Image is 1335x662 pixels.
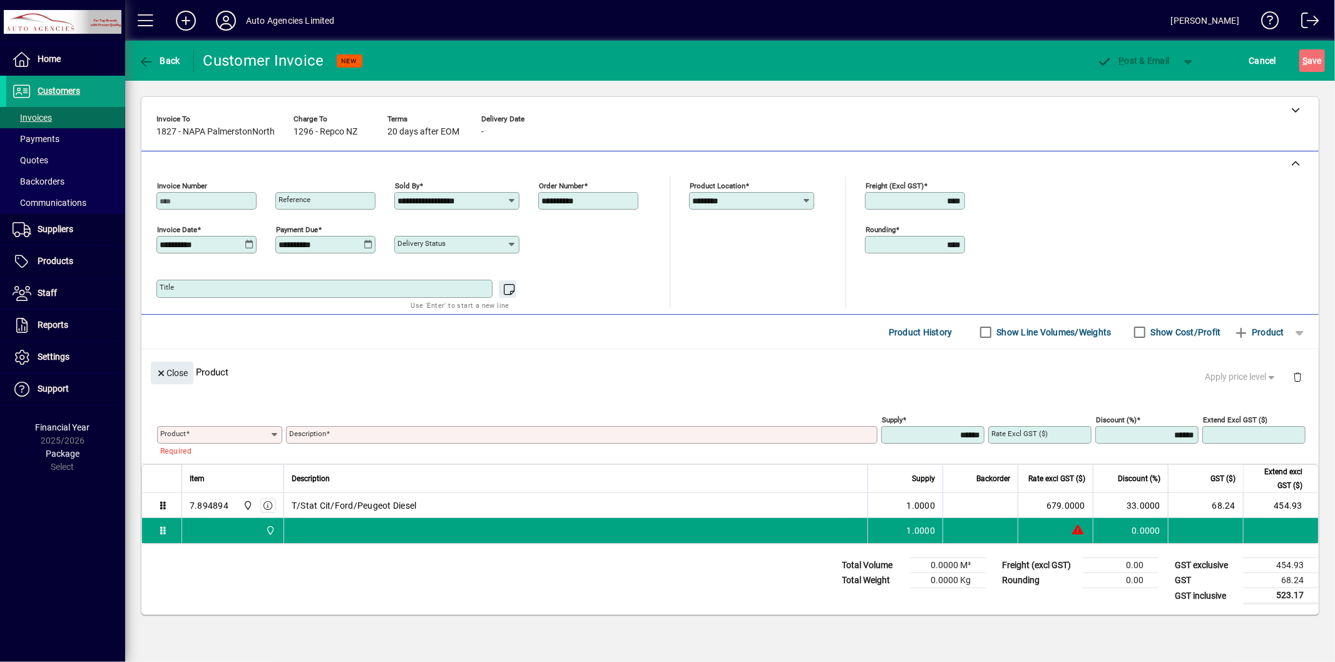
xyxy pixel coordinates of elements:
[38,384,69,394] span: Support
[1292,3,1319,43] a: Logout
[866,225,896,234] mat-label: Rounding
[387,127,459,137] span: 20 days after EOM
[160,283,174,292] mat-label: Title
[395,181,419,190] mat-label: Sold by
[1302,56,1307,66] span: S
[1249,51,1277,71] span: Cancel
[6,374,125,405] a: Support
[1282,371,1312,382] app-page-header-button: Delete
[38,288,57,298] span: Staff
[160,429,186,438] mat-label: Product
[203,51,324,71] div: Customer Invoice
[1251,465,1302,492] span: Extend excl GST ($)
[262,524,277,537] span: Rangiora
[912,472,935,486] span: Supply
[1026,499,1085,512] div: 679.0000
[6,128,125,150] a: Payments
[690,181,745,190] mat-label: Product location
[138,56,180,66] span: Back
[1118,472,1160,486] span: Discount (%)
[206,9,246,32] button: Profile
[1200,366,1283,389] button: Apply price level
[156,127,275,137] span: 1827 - NAPA PalmerstonNorth
[1148,326,1221,339] label: Show Cost/Profit
[166,9,206,32] button: Add
[1091,49,1176,72] button: Post & Email
[13,113,52,123] span: Invoices
[1205,370,1278,384] span: Apply price level
[6,246,125,277] a: Products
[539,181,584,190] mat-label: Order number
[1203,415,1267,424] mat-label: Extend excl GST ($)
[13,134,59,144] span: Payments
[13,155,48,165] span: Quotes
[1282,362,1312,392] button: Delete
[1093,518,1168,543] td: 0.0000
[157,225,197,234] mat-label: Invoice date
[6,192,125,213] a: Communications
[884,321,958,344] button: Product History
[246,11,335,31] div: Auto Agencies Limited
[292,499,417,512] span: T/Stat Cit/Ford/Peugeot Diesel
[1168,493,1243,518] td: 68.24
[141,349,1319,395] div: Product
[289,429,326,438] mat-label: Description
[1169,573,1244,588] td: GST
[6,342,125,373] a: Settings
[294,127,357,137] span: 1296 - Repco NZ
[1244,558,1319,573] td: 454.93
[996,558,1083,573] td: Freight (excl GST)
[125,49,194,72] app-page-header-button: Back
[907,499,936,512] span: 1.0000
[6,310,125,341] a: Reports
[240,499,254,512] span: Rangiora
[911,573,986,588] td: 0.0000 Kg
[151,362,193,384] button: Close
[6,214,125,245] a: Suppliers
[36,422,90,432] span: Financial Year
[190,499,228,512] div: 7.894894
[1169,558,1244,573] td: GST exclusive
[276,225,318,234] mat-label: Payment due
[836,558,911,573] td: Total Volume
[46,449,79,459] span: Package
[156,363,188,384] span: Close
[1119,56,1125,66] span: P
[397,239,446,248] mat-label: Delivery status
[1028,472,1085,486] span: Rate excl GST ($)
[996,573,1083,588] td: Rounding
[6,107,125,128] a: Invoices
[38,54,61,64] span: Home
[889,322,953,342] span: Product History
[1171,11,1239,31] div: [PERSON_NAME]
[836,573,911,588] td: Total Weight
[1302,51,1322,71] span: ave
[911,558,986,573] td: 0.0000 M³
[1097,56,1170,66] span: ost & Email
[907,524,936,537] span: 1.0000
[411,298,509,312] mat-hint: Use 'Enter' to start a new line
[160,444,272,457] mat-error: Required
[13,198,86,208] span: Communications
[148,367,197,378] app-page-header-button: Close
[1252,3,1279,43] a: Knowledge Base
[1093,493,1168,518] td: 33.0000
[6,44,125,75] a: Home
[6,278,125,309] a: Staff
[38,352,69,362] span: Settings
[1096,415,1137,424] mat-label: Discount (%)
[6,150,125,171] a: Quotes
[1083,573,1159,588] td: 0.00
[995,326,1112,339] label: Show Line Volumes/Weights
[1169,588,1244,604] td: GST inclusive
[38,320,68,330] span: Reports
[882,415,903,424] mat-label: Supply
[190,472,205,486] span: Item
[38,86,80,96] span: Customers
[292,472,330,486] span: Description
[38,224,73,234] span: Suppliers
[481,127,484,137] span: -
[1246,49,1280,72] button: Cancel
[38,256,73,266] span: Products
[1243,493,1318,518] td: 454.93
